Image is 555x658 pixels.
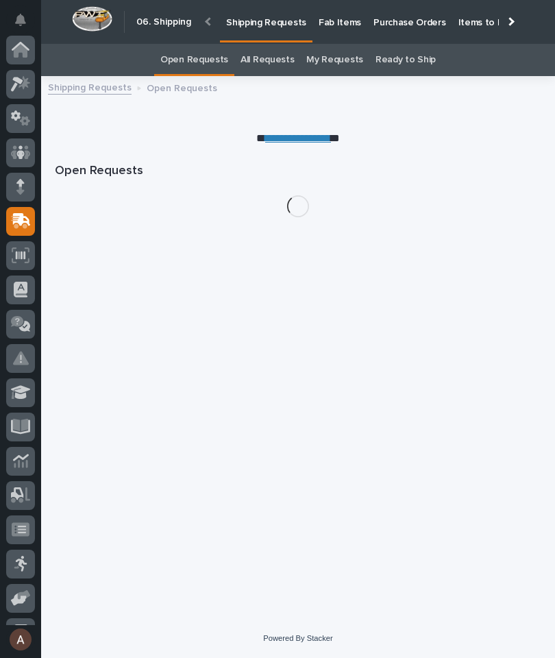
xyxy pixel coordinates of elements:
[55,163,541,180] h1: Open Requests
[160,44,228,76] a: Open Requests
[375,44,436,76] a: Ready to Ship
[72,6,112,32] img: Workspace Logo
[6,625,35,654] button: users-avatar
[263,634,332,642] a: Powered By Stacker
[241,44,294,76] a: All Requests
[136,14,191,30] h2: 06. Shipping
[17,14,35,36] div: Notifications
[6,5,35,34] button: Notifications
[306,44,363,76] a: My Requests
[48,79,132,95] a: Shipping Requests
[147,80,217,95] p: Open Requests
